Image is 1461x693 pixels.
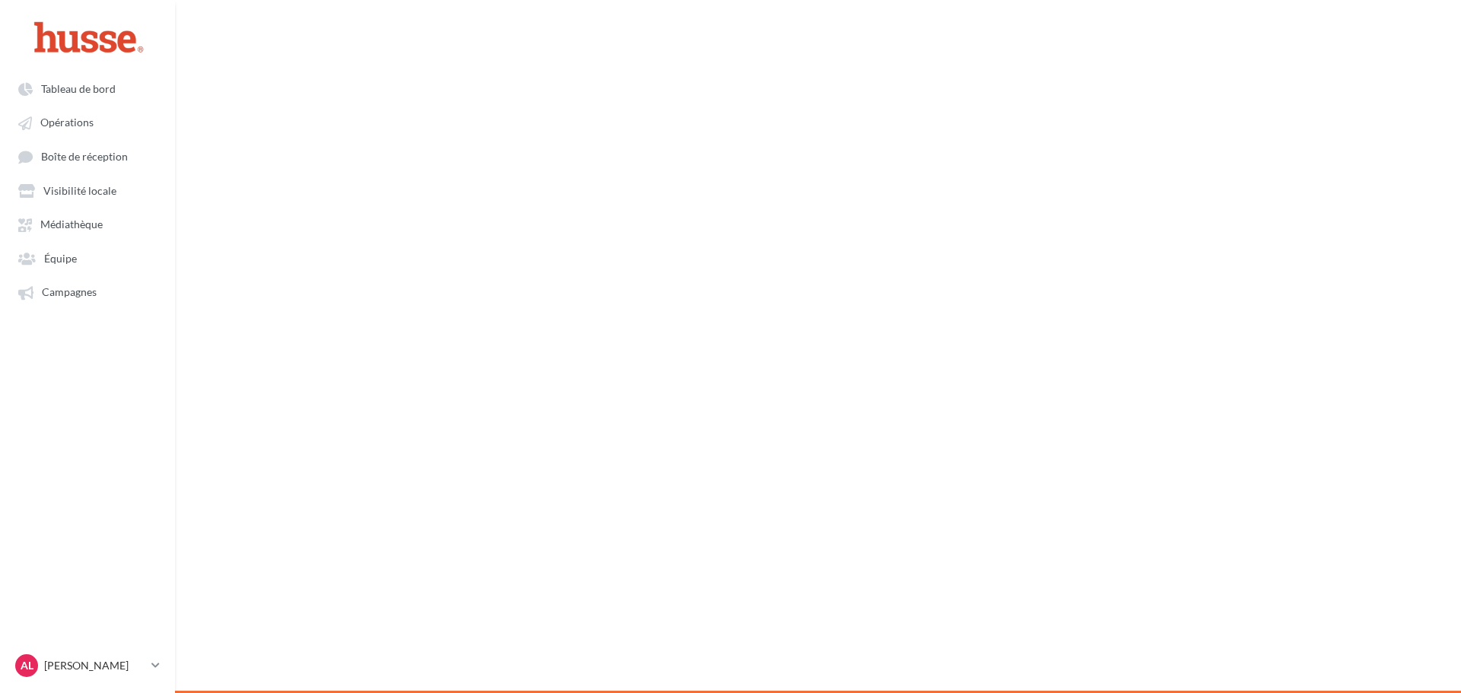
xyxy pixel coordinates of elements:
span: Campagnes [42,286,97,299]
span: Boîte de réception [41,150,128,163]
span: Visibilité locale [43,184,116,197]
p: [PERSON_NAME] [44,658,145,673]
span: Médiathèque [40,218,103,231]
span: Équipe [44,252,77,265]
span: AL [21,658,33,673]
a: AL [PERSON_NAME] [12,651,163,680]
span: Opérations [40,116,94,129]
a: Tableau de bord [9,75,166,102]
a: Équipe [9,244,166,272]
a: Boîte de réception [9,142,166,170]
span: Tableau de bord [41,82,116,95]
a: Campagnes [9,278,166,305]
a: Opérations [9,108,166,135]
a: Médiathèque [9,210,166,237]
a: Visibilité locale [9,176,166,204]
